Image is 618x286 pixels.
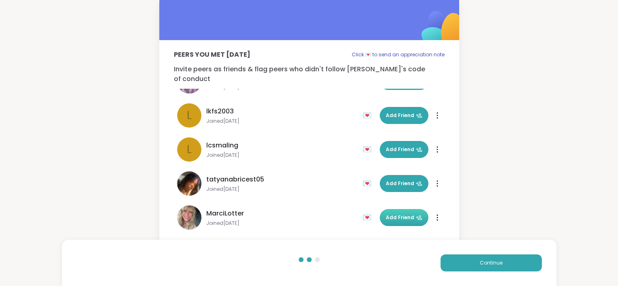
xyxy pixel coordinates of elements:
[174,64,445,84] p: Invite peers as friends & flag peers who didn't follow [PERSON_NAME]'s code of conduct
[206,186,358,192] span: Joined [DATE]
[363,143,375,156] div: 💌
[363,109,375,122] div: 💌
[206,220,358,226] span: Joined [DATE]
[380,107,428,124] button: Add Friend
[441,254,542,271] button: Continue
[363,177,375,190] div: 💌
[386,214,422,221] span: Add Friend
[177,171,201,196] img: tatyanabricest05
[386,180,422,187] span: Add Friend
[206,118,358,124] span: Joined [DATE]
[363,211,375,224] div: 💌
[206,141,238,150] span: lcsmaling
[206,107,234,116] span: lkfs2003
[352,50,445,60] p: Click 💌 to send an appreciation note
[480,259,503,267] span: Continue
[386,112,422,119] span: Add Friend
[187,141,192,158] span: l
[206,175,264,184] span: tatyanabricest05
[174,50,250,60] p: Peers you met [DATE]
[380,209,428,226] button: Add Friend
[380,175,428,192] button: Add Friend
[187,107,192,124] span: l
[177,205,201,230] img: MarciLotter
[206,152,358,158] span: Joined [DATE]
[206,209,244,218] span: MarciLotter
[380,141,428,158] button: Add Friend
[386,146,422,153] span: Add Friend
